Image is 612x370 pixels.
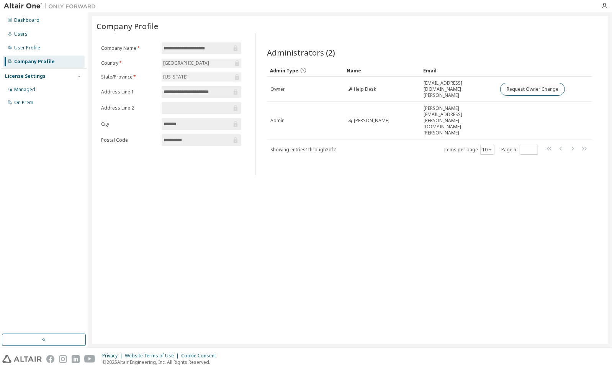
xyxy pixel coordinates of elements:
[444,145,494,155] span: Items per page
[84,355,95,363] img: youtube.svg
[347,64,417,77] div: Name
[5,73,46,79] div: License Settings
[501,145,538,155] span: Page n.
[424,105,493,136] span: [PERSON_NAME][EMAIL_ADDRESS][PERSON_NAME][DOMAIN_NAME][PERSON_NAME]
[270,67,298,74] span: Admin Type
[162,59,210,67] div: [GEOGRAPHIC_DATA]
[14,45,40,51] div: User Profile
[4,2,100,10] img: Altair One
[270,146,336,153] span: Showing entries 1 through 2 of 2
[500,83,565,96] button: Request Owner Change
[482,147,493,153] button: 10
[354,118,389,124] span: [PERSON_NAME]
[102,353,125,359] div: Privacy
[267,47,335,58] span: Administrators (2)
[2,355,42,363] img: altair_logo.svg
[14,59,55,65] div: Company Profile
[101,60,157,66] label: Country
[14,100,33,106] div: On Prem
[270,118,285,124] span: Admin
[101,137,157,143] label: Postal Code
[102,359,221,365] p: © 2025 Altair Engineering, Inc. All Rights Reserved.
[59,355,67,363] img: instagram.svg
[181,353,221,359] div: Cookie Consent
[101,121,157,127] label: City
[101,105,157,111] label: Address Line 2
[72,355,80,363] img: linkedin.svg
[162,72,241,82] div: [US_STATE]
[125,353,181,359] div: Website Terms of Use
[162,59,241,68] div: [GEOGRAPHIC_DATA]
[101,89,157,95] label: Address Line 1
[14,87,35,93] div: Managed
[162,73,189,81] div: [US_STATE]
[14,31,28,37] div: Users
[101,74,157,80] label: State/Province
[14,17,39,23] div: Dashboard
[354,86,376,92] span: Help Desk
[423,64,494,77] div: Email
[97,21,158,31] span: Company Profile
[270,86,285,92] span: Owner
[46,355,54,363] img: facebook.svg
[424,80,493,98] span: [EMAIL_ADDRESS][DOMAIN_NAME][PERSON_NAME]
[101,45,157,51] label: Company Name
